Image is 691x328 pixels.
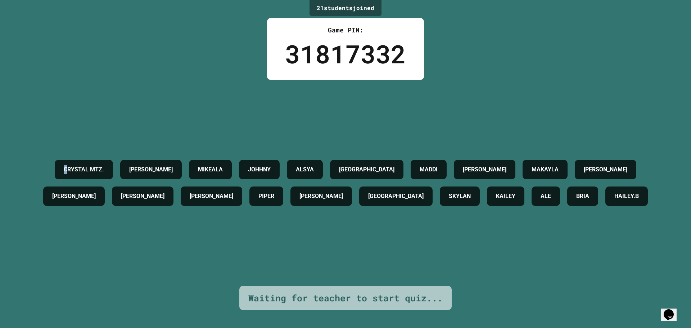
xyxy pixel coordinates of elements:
iframe: chat widget [661,299,684,321]
h4: [PERSON_NAME] [463,165,506,174]
h4: [PERSON_NAME] [121,192,164,201]
h4: [PERSON_NAME] [52,192,96,201]
h4: [GEOGRAPHIC_DATA] [339,165,394,174]
h4: CRYSTAL MTZ. [64,165,104,174]
h4: [PERSON_NAME] [190,192,233,201]
h4: MAKAYLA [532,165,559,174]
div: Game PIN: [285,25,406,35]
h4: ALE [541,192,551,201]
h4: MIKEALA [198,165,223,174]
h4: [PERSON_NAME] [299,192,343,201]
h4: JOHHNY [248,165,271,174]
div: Waiting for teacher to start quiz... [248,291,443,305]
h4: SKYLAN [449,192,471,201]
h4: [PERSON_NAME] [584,165,627,174]
h4: ALSYA [296,165,314,174]
h4: [GEOGRAPHIC_DATA] [368,192,424,201]
h4: BRIA [576,192,589,201]
h4: HAILEY.B [614,192,639,201]
h4: KAILEY [496,192,515,201]
h4: MADDI [420,165,438,174]
div: 31817332 [285,35,406,73]
h4: [PERSON_NAME] [129,165,173,174]
h4: PIPER [258,192,274,201]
